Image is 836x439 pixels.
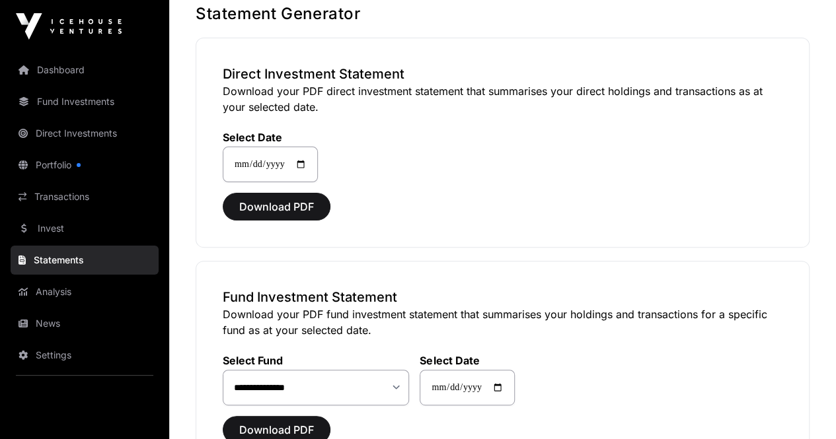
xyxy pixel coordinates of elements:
[223,354,409,367] label: Select Fund
[223,65,782,83] h3: Direct Investment Statement
[11,87,159,116] a: Fund Investments
[11,246,159,275] a: Statements
[11,182,159,211] a: Transactions
[770,376,836,439] iframe: Chat Widget
[223,83,782,115] p: Download your PDF direct investment statement that summarises your direct holdings and transactio...
[223,306,782,338] p: Download your PDF fund investment statement that summarises your holdings and transactions for a ...
[16,13,122,40] img: Icehouse Ventures Logo
[11,55,159,84] a: Dashboard
[223,131,318,144] label: Select Date
[11,151,159,180] a: Portfolio
[11,341,159,370] a: Settings
[239,422,314,438] span: Download PDF
[223,193,330,220] button: Download PDF
[11,309,159,338] a: News
[420,354,515,367] label: Select Date
[239,199,314,215] span: Download PDF
[11,119,159,148] a: Direct Investments
[223,288,782,306] h3: Fund Investment Statement
[223,206,330,219] a: Download PDF
[196,3,810,24] h1: Statement Generator
[11,277,159,306] a: Analysis
[11,214,159,243] a: Invest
